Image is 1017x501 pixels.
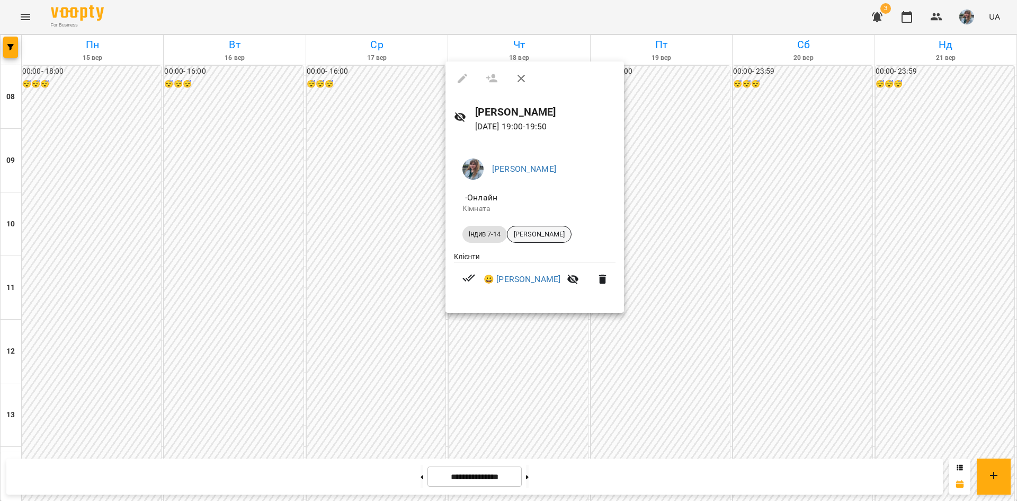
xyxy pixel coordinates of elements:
ul: Клієнти [454,251,615,301]
a: [PERSON_NAME] [492,164,556,174]
span: індив 7-14 [462,230,507,239]
div: [PERSON_NAME] [507,226,572,243]
h6: [PERSON_NAME] [475,104,615,120]
svg: Візит сплачено [462,271,475,284]
p: Кімната [462,204,607,214]
span: [PERSON_NAME] [507,230,571,239]
span: - Онлайн [462,192,499,203]
a: 😀 [PERSON_NAME] [484,273,560,286]
img: 9bfab2bfb3752ce454f24909a0a4e31f.jpg [462,159,484,180]
p: [DATE] 19:00 - 19:50 [475,120,615,133]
